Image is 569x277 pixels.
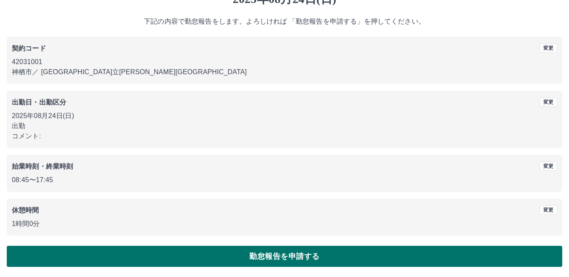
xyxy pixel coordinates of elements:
button: 変更 [539,161,557,171]
p: 2025年08月24日(日) [12,111,557,121]
b: 始業時刻・終業時刻 [12,163,73,170]
p: 神栖市 ／ [GEOGRAPHIC_DATA]立[PERSON_NAME][GEOGRAPHIC_DATA] [12,67,557,77]
button: 変更 [539,205,557,215]
b: 出勤日・出勤区分 [12,99,66,106]
b: 契約コード [12,45,46,52]
p: コメント: [12,131,557,141]
button: 勤怠報告を申請する [7,246,562,267]
p: 1時間0分 [12,219,557,229]
p: 08:45 〜 17:45 [12,175,557,185]
button: 変更 [539,43,557,53]
p: 下記の内容で勤怠報告をします。よろしければ 「勤怠報告を申請する」を押してください。 [7,16,562,27]
b: 休憩時間 [12,207,39,214]
p: 出勤 [12,121,557,131]
button: 変更 [539,97,557,107]
p: 42031001 [12,57,557,67]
